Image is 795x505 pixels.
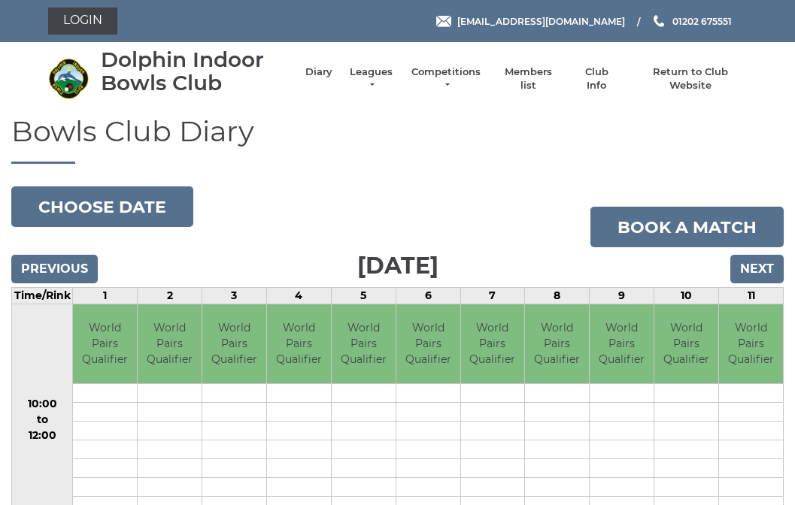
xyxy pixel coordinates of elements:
[575,65,618,92] a: Club Info
[436,16,451,27] img: Email
[48,8,117,35] a: Login
[11,255,98,283] input: Previous
[633,65,747,92] a: Return to Club Website
[525,288,590,304] td: 8
[460,288,525,304] td: 7
[48,58,90,99] img: Dolphin Indoor Bowls Club
[457,15,625,26] span: [EMAIL_ADDRESS][DOMAIN_NAME]
[590,304,654,383] td: World Pairs Qualifier
[672,15,732,26] span: 01202 675551
[654,288,719,304] td: 10
[525,304,589,383] td: World Pairs Qualifier
[590,288,654,304] td: 9
[11,116,784,165] h1: Bowls Club Diary
[202,304,266,383] td: World Pairs Qualifier
[347,65,395,92] a: Leagues
[497,65,560,92] a: Members list
[11,186,193,227] button: Choose date
[267,304,331,383] td: World Pairs Qualifier
[73,304,137,383] td: World Pairs Qualifier
[730,255,784,283] input: Next
[101,48,290,95] div: Dolphin Indoor Bowls Club
[396,304,460,383] td: World Pairs Qualifier
[73,288,138,304] td: 1
[331,288,396,304] td: 5
[138,304,202,383] td: World Pairs Qualifier
[138,288,202,304] td: 2
[436,14,625,29] a: Email [EMAIL_ADDRESS][DOMAIN_NAME]
[590,207,784,247] a: Book a match
[651,14,732,29] a: Phone us 01202 675551
[202,288,266,304] td: 3
[266,288,331,304] td: 4
[719,304,783,383] td: World Pairs Qualifier
[654,304,718,383] td: World Pairs Qualifier
[12,288,73,304] td: Time/Rink
[410,65,482,92] a: Competitions
[396,288,460,304] td: 6
[332,304,396,383] td: World Pairs Qualifier
[305,65,332,79] a: Diary
[461,304,525,383] td: World Pairs Qualifier
[654,15,664,27] img: Phone us
[719,288,784,304] td: 11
